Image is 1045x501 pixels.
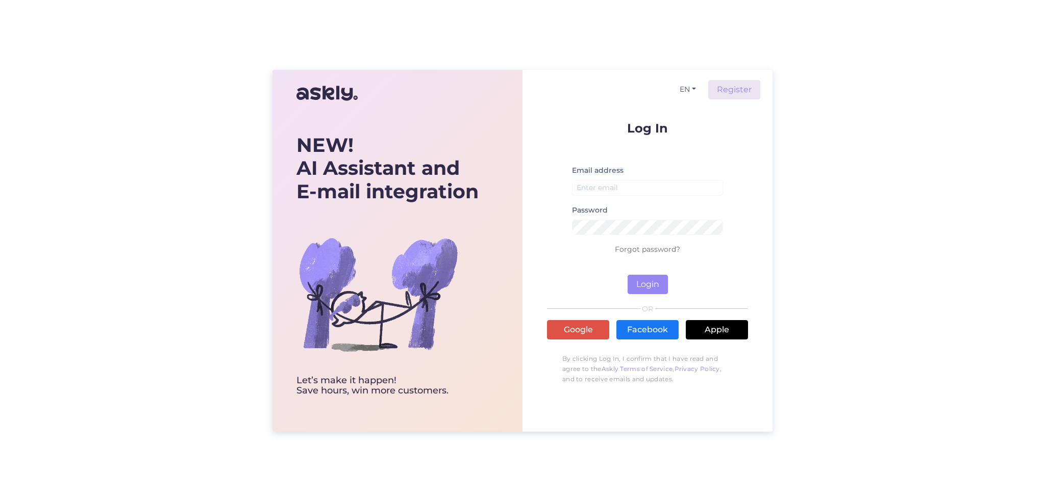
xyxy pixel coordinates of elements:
b: NEW! [296,133,354,157]
p: By clicking Log In, I confirm that I have read and agree to the , , and to receive emails and upd... [547,349,748,389]
p: Log In [547,122,748,135]
a: Apple [686,320,748,339]
div: Let’s make it happen! Save hours, win more customers. [296,376,479,396]
img: bg-askly [296,213,460,376]
a: Privacy Policy [675,365,720,373]
span: OR [640,305,655,312]
a: Forgot password? [615,245,680,254]
a: Askly Terms of Service [602,365,673,373]
button: EN [676,82,700,97]
input: Enter email [572,180,723,196]
div: AI Assistant and E-mail integration [296,134,479,203]
a: Register [708,80,760,99]
a: Facebook [616,320,679,339]
img: Askly [296,81,358,106]
button: Login [628,275,668,294]
a: Google [547,320,609,339]
label: Password [572,205,608,216]
label: Email address [572,165,624,176]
